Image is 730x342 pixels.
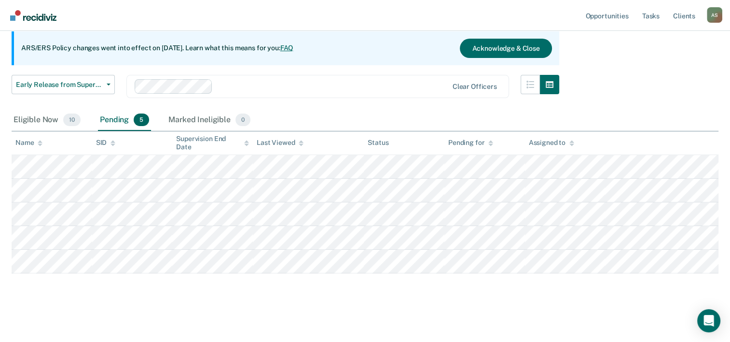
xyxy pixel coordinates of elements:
[280,44,294,52] a: FAQ
[257,139,303,147] div: Last Viewed
[96,139,116,147] div: SID
[10,10,56,21] img: Recidiviz
[134,114,149,126] span: 5
[697,309,720,332] div: Open Intercom Messenger
[21,43,293,53] p: ARS/ERS Policy changes went into effect on [DATE]. Learn what this means for you:
[15,139,42,147] div: Name
[707,7,722,23] button: Profile dropdown button
[368,139,388,147] div: Status
[529,139,574,147] div: Assigned to
[176,135,249,151] div: Supervision End Date
[16,81,103,89] span: Early Release from Supervision
[63,114,81,126] span: 10
[453,83,497,91] div: Clear officers
[235,114,250,126] span: 0
[166,110,252,131] div: Marked Ineligible0
[98,110,151,131] div: Pending5
[12,110,83,131] div: Eligible Now10
[12,75,115,94] button: Early Release from Supervision
[448,139,493,147] div: Pending for
[460,39,551,58] button: Acknowledge & Close
[707,7,722,23] div: A S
